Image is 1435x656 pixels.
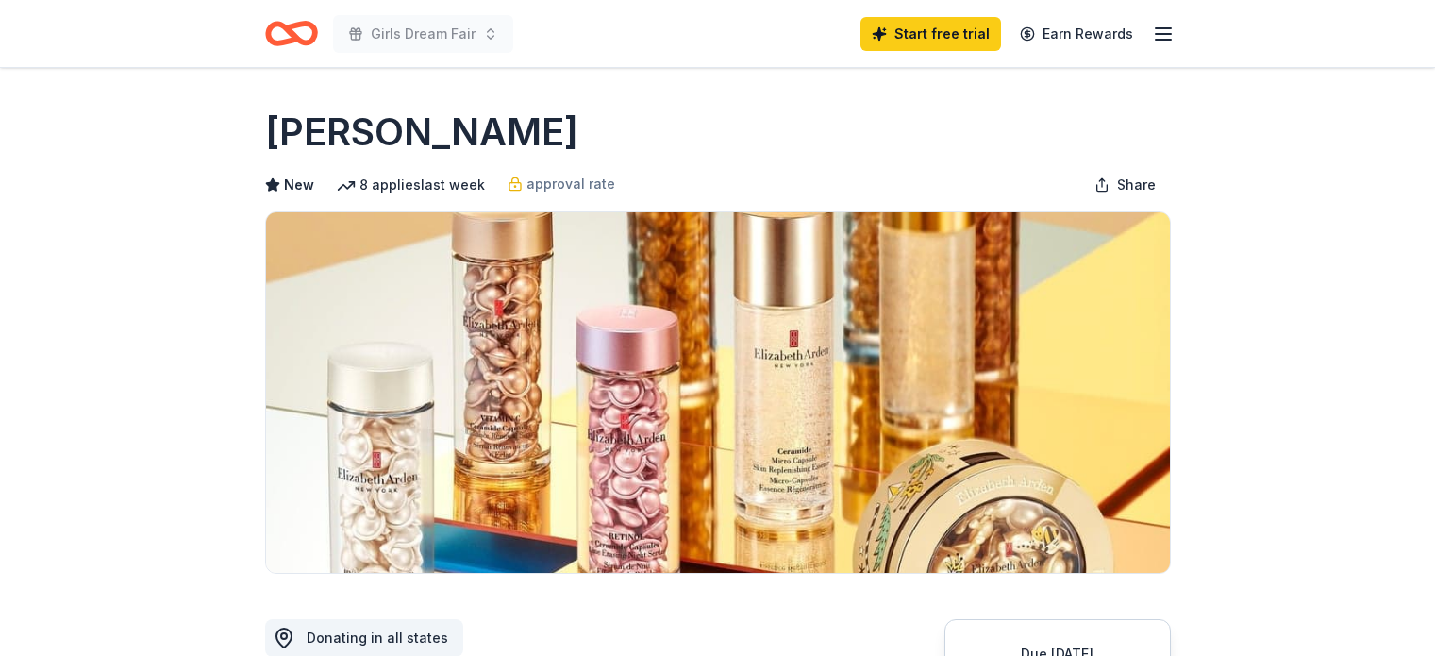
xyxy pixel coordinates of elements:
span: Share [1117,174,1156,196]
span: Girls Dream Fair [371,23,476,45]
span: Donating in all states [307,630,448,646]
button: Share [1079,166,1171,204]
a: Start free trial [860,17,1001,51]
span: New [284,174,314,196]
a: approval rate [508,173,615,195]
button: Girls Dream Fair [333,15,513,53]
img: Image for Elizabeth Arden [266,212,1170,573]
h1: [PERSON_NAME] [265,106,578,159]
span: approval rate [526,173,615,195]
div: 8 applies last week [337,174,485,196]
a: Earn Rewards [1009,17,1144,51]
a: Home [265,11,318,56]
